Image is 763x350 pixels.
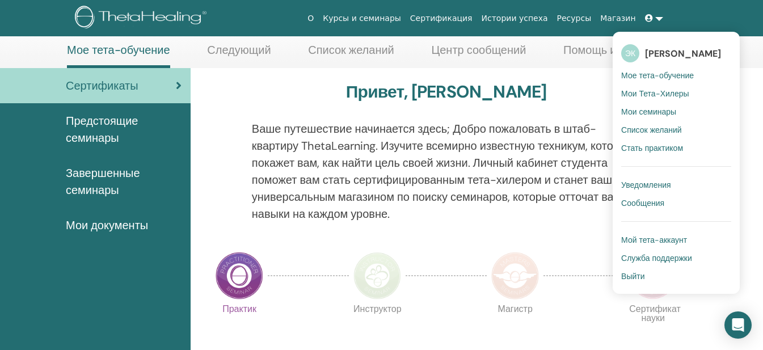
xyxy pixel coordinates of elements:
font: Выйти [621,271,644,281]
font: Стать практиком [621,143,683,153]
font: Привет, [PERSON_NAME] [346,81,547,103]
font: Практик [222,303,256,315]
font: Мое тета-обучение [67,43,170,57]
a: Мое тета-обучение [67,43,170,68]
font: Магистр [498,303,532,315]
a: Служба поддержки [621,249,731,267]
a: Список желаний [621,121,731,139]
a: Список желаний [308,43,394,65]
font: Мое тета-обучение [621,70,694,81]
font: [PERSON_NAME] [645,48,721,60]
font: Сертификат науки [629,303,681,324]
font: Мои Тета-Хилеры [621,88,689,99]
a: Центр сообщений [431,43,526,65]
a: Уведомления [621,176,731,194]
a: Истории успеха [477,8,553,29]
font: Уведомления [621,180,671,190]
font: Ресурсы [557,14,592,23]
font: Курсы и семинары [323,14,401,23]
font: Мои семинары [621,107,676,117]
font: Магазин [600,14,635,23]
font: Мой тета-аккаунт [621,235,687,245]
a: Мои Тета-Хилеры [621,85,731,103]
a: ЭК[PERSON_NAME] [621,40,731,66]
font: Служба поддержки [621,253,692,263]
a: Мои семинары [621,103,731,121]
font: Список желаний [308,43,394,57]
font: Инструктор [353,303,402,315]
a: Курсы и семинары [318,8,406,29]
a: Помощь и ресурсы [563,43,663,65]
a: Сертификация [406,8,477,29]
a: О [303,8,318,29]
a: Выйти [621,267,731,285]
font: Сертификация [410,14,473,23]
img: Инструктор [353,252,401,300]
font: Следующий [207,43,271,57]
font: Сертификаты [66,78,138,93]
img: Практикующий [216,252,263,300]
img: logo.png [75,6,210,31]
font: Ваше путешествие начинается здесь; Добро пожаловать в штаб-квартиру ThetaLearning. Изучите всемир... [252,121,632,221]
font: Помощь и ресурсы [563,43,663,57]
img: Владелец [491,252,539,300]
a: Следующий [207,43,271,65]
font: ЭК [625,48,635,58]
a: Мой тета-аккаунт [621,231,731,249]
font: О [307,14,314,23]
div: Open Intercom Messenger [724,311,752,339]
a: Сообщения [621,194,731,212]
font: Сообщения [621,198,664,208]
font: Предстоящие семинары [66,113,138,145]
font: Истории успеха [482,14,548,23]
font: Мои документы [66,218,148,233]
a: Магазин [596,8,640,29]
font: Список желаний [621,125,682,135]
font: Центр сообщений [431,43,526,57]
font: Завершенные семинары [66,166,140,197]
a: Ресурсы [553,8,596,29]
a: Стать практиком [621,139,731,157]
a: Мое тета-обучение [621,66,731,85]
